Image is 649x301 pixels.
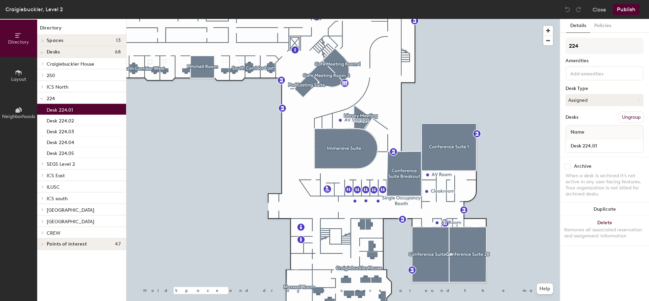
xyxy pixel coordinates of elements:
[569,69,630,77] input: Add amenities
[575,6,582,13] img: Redo
[619,112,644,123] button: Ungroup
[593,4,606,15] button: Close
[47,219,94,225] span: [GEOGRAPHIC_DATA]
[566,86,644,91] div: Desk Type
[566,94,644,106] button: Assigned
[47,61,94,67] span: Craigiebuckler House
[47,184,60,190] span: ILUSC
[47,207,94,213] span: [GEOGRAPHIC_DATA]
[560,216,649,246] button: DeleteRemoves all associated reservation and assignment information
[8,39,29,45] span: Directory
[566,115,578,120] div: Desks
[566,19,590,33] button: Details
[47,138,74,145] p: Desk 224.04
[564,227,645,239] div: Removes all associated reservation and assignment information
[5,5,63,14] div: Craigiebuckler, Level 2
[566,173,644,197] div: When a desk is archived it's not active in any user-facing features. Your organization is not bil...
[37,24,126,35] h1: Directory
[566,58,644,64] div: Amenities
[564,6,571,13] img: Undo
[2,114,35,119] span: Neighborhoods
[47,161,75,167] span: SEGS Level 2
[47,96,55,101] span: 224
[47,116,74,124] p: Desk 224.02
[47,49,60,55] span: Desks
[115,49,121,55] span: 68
[47,173,65,179] span: ICS East
[567,126,588,138] span: Name
[47,73,55,78] span: 250
[47,148,74,156] p: Desk 224.05
[115,241,121,247] span: 47
[560,203,649,216] button: Duplicate
[47,38,64,43] span: Spaces
[47,241,87,247] span: Points of interest
[47,105,73,113] p: Desk 224.01
[116,38,121,43] span: 13
[613,4,640,15] button: Publish
[47,196,68,202] span: ICS south
[47,84,68,90] span: ICS North
[574,164,592,169] div: Archive
[47,230,61,236] span: CREW
[537,283,553,294] button: Help
[11,76,26,82] span: Layout
[47,127,74,135] p: Desk 224.03
[567,141,642,150] input: Unnamed desk
[590,19,615,33] button: Policies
